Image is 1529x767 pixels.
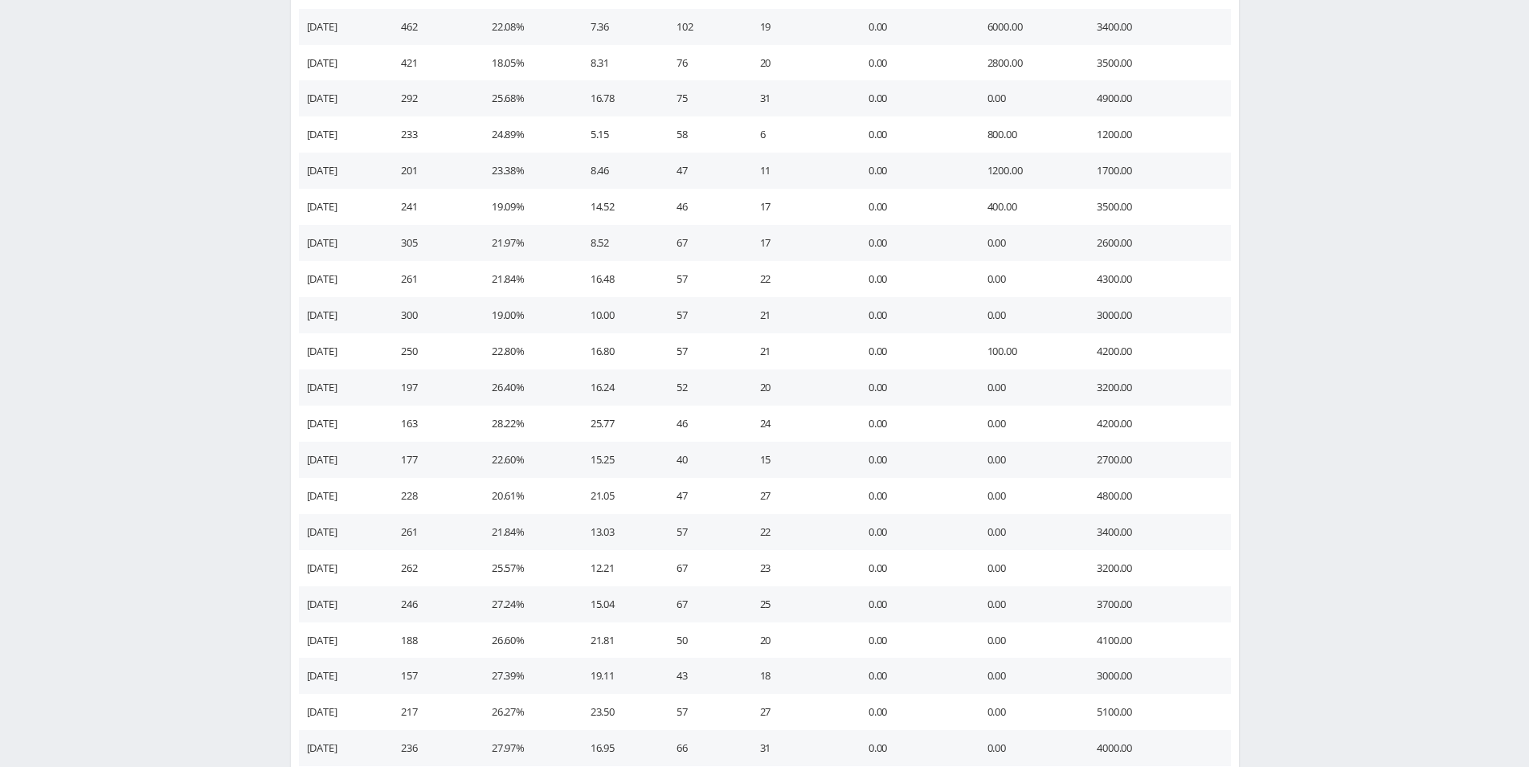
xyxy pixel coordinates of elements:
td: 102 [660,9,743,45]
td: 0.00 [852,442,971,478]
td: [DATE] [299,514,385,550]
td: 31 [744,80,852,116]
td: 0.00 [852,153,971,189]
td: [DATE] [299,225,385,261]
td: 22 [744,514,852,550]
td: 67 [660,225,743,261]
td: 11 [744,153,852,189]
td: 10.00 [574,297,660,333]
td: [DATE] [299,153,385,189]
td: 0.00 [971,586,1081,622]
td: 23 [744,550,852,586]
td: 0.00 [971,694,1081,730]
td: 163 [385,406,476,442]
td: 3000.00 [1081,658,1230,694]
td: 4000.00 [1081,730,1230,766]
td: 0.00 [852,550,971,586]
td: 46 [660,406,743,442]
td: 20 [744,622,852,659]
td: 4200.00 [1081,406,1230,442]
td: 157 [385,658,476,694]
td: 28.22% [476,406,574,442]
td: 8.52 [574,225,660,261]
td: 57 [660,297,743,333]
td: 1200.00 [971,153,1081,189]
td: 27.97% [476,730,574,766]
td: 3700.00 [1081,586,1230,622]
td: 800.00 [971,116,1081,153]
td: 16.78 [574,80,660,116]
td: 6 [744,116,852,153]
td: 25 [744,586,852,622]
td: 3200.00 [1081,550,1230,586]
td: 13.03 [574,514,660,550]
td: 26.27% [476,694,574,730]
td: 305 [385,225,476,261]
td: 22.80% [476,333,574,369]
td: 27.24% [476,586,574,622]
td: 3500.00 [1081,189,1230,225]
td: 67 [660,550,743,586]
td: 27 [744,694,852,730]
td: 57 [660,694,743,730]
td: 16.48 [574,261,660,297]
td: [DATE] [299,730,385,766]
td: 22 [744,261,852,297]
td: 0.00 [971,369,1081,406]
td: 0.00 [971,514,1081,550]
td: 50 [660,622,743,659]
td: 21 [744,297,852,333]
td: 5.15 [574,116,660,153]
td: [DATE] [299,45,385,81]
td: 52 [660,369,743,406]
td: 4100.00 [1081,622,1230,659]
td: 2700.00 [1081,442,1230,478]
td: 14.52 [574,189,660,225]
td: 22.60% [476,442,574,478]
td: 4300.00 [1081,261,1230,297]
td: 0.00 [852,116,971,153]
td: [DATE] [299,694,385,730]
td: 76 [660,45,743,81]
td: 17 [744,225,852,261]
td: 20 [744,369,852,406]
td: 18 [744,658,852,694]
td: 7.36 [574,9,660,45]
td: [DATE] [299,478,385,514]
td: 0.00 [852,225,971,261]
td: 19.11 [574,658,660,694]
td: [DATE] [299,406,385,442]
td: 19.09% [476,189,574,225]
td: 19 [744,9,852,45]
td: [DATE] [299,442,385,478]
td: 0.00 [971,658,1081,694]
td: 188 [385,622,476,659]
td: 0.00 [852,80,971,116]
td: 12.21 [574,550,660,586]
td: 19.00% [476,297,574,333]
td: 0.00 [971,442,1081,478]
td: 22.08% [476,9,574,45]
td: 16.24 [574,369,660,406]
td: 3200.00 [1081,369,1230,406]
td: 0.00 [971,225,1081,261]
td: [DATE] [299,622,385,659]
td: 0.00 [852,478,971,514]
td: 100.00 [971,333,1081,369]
td: 5100.00 [1081,694,1230,730]
td: [DATE] [299,9,385,45]
td: 23.50 [574,694,660,730]
td: 0.00 [971,406,1081,442]
td: 4200.00 [1081,333,1230,369]
td: 2800.00 [971,45,1081,81]
td: 15.04 [574,586,660,622]
td: 241 [385,189,476,225]
td: 421 [385,45,476,81]
td: [DATE] [299,550,385,586]
td: 0.00 [852,189,971,225]
td: 261 [385,261,476,297]
td: 246 [385,586,476,622]
td: 24 [744,406,852,442]
td: 25.57% [476,550,574,586]
td: 236 [385,730,476,766]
